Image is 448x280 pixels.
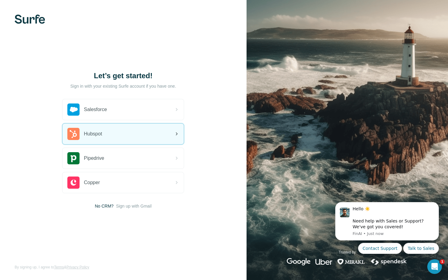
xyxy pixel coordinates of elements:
[315,258,332,265] img: uber's logo
[84,106,107,113] span: Salesforce
[427,259,442,274] iframe: Intercom live chat
[287,258,311,265] img: google's logo
[15,15,45,24] img: Surfe's logo
[67,103,80,116] img: salesforce's logo
[67,152,80,164] img: pipedrive's logo
[95,203,113,209] span: No CRM?
[67,128,80,140] img: hubspot's logo
[440,259,445,264] span: 1
[54,265,64,269] a: Terms
[84,155,104,162] span: Pipedrive
[66,265,89,269] a: Privacy Policy
[326,197,448,257] iframe: Intercom notifications message
[84,179,100,186] span: Copper
[370,258,408,265] img: spendesk's logo
[70,83,176,89] p: Sign in with your existing Surfe account if you have one.
[67,177,80,189] img: copper's logo
[84,130,102,138] span: Hubspot
[15,264,89,270] span: By signing up, I agree to &
[337,258,365,265] img: mirakl's logo
[116,203,152,209] button: Sign up with Gmail
[62,71,184,81] h1: Let’s get started!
